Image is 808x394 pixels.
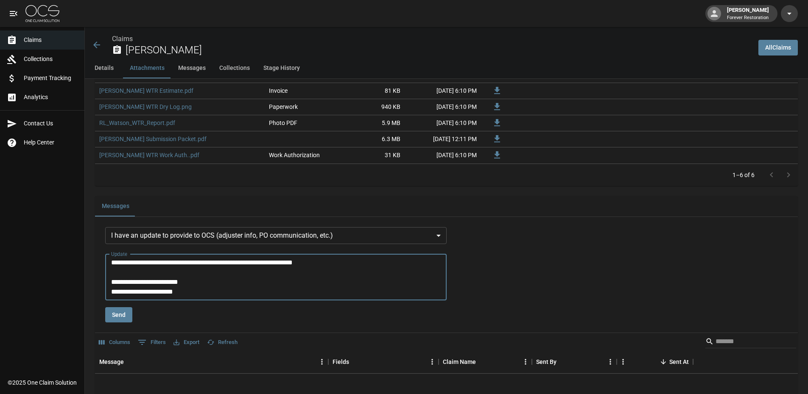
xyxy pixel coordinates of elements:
[24,55,78,64] span: Collections
[99,103,192,111] a: [PERSON_NAME] WTR Dry Log.png
[556,356,568,368] button: Sort
[532,350,617,374] div: Sent By
[536,350,556,374] div: Sent By
[333,350,349,374] div: Fields
[657,356,669,368] button: Sort
[85,58,123,78] button: Details
[136,336,168,349] button: Show filters
[105,307,132,323] button: Send
[85,58,808,78] div: anchor tabs
[669,350,689,374] div: Sent At
[269,151,320,159] div: Work Authorization
[733,171,755,179] p: 1–6 of 6
[269,103,298,111] div: Paperwork
[24,119,78,128] span: Contact Us
[105,227,447,244] div: I have an update to provide to OCS (adjuster info, PO communication, etc.)
[24,36,78,44] span: Claims
[439,350,532,374] div: Claim Name
[99,135,207,143] a: [PERSON_NAME] Submission Packet.pdf
[111,250,127,258] label: Update
[705,335,796,350] div: Search
[341,147,405,164] div: 31 KB
[405,83,481,99] div: [DATE] 6:10 PM
[328,350,439,374] div: Fields
[727,14,769,22] p: Forever Restoration
[269,119,297,127] div: Photo PDF
[8,378,77,387] div: © 2025 One Claim Solution
[405,131,481,147] div: [DATE] 12:11 PM
[405,147,481,164] div: [DATE] 6:10 PM
[426,355,439,368] button: Menu
[341,99,405,115] div: 940 KB
[95,196,136,216] button: Messages
[95,196,798,216] div: related-list tabs
[171,336,201,349] button: Export
[99,119,175,127] a: RL_Watson_WTR_Report.pdf
[349,356,361,368] button: Sort
[257,58,307,78] button: Stage History
[405,99,481,115] div: [DATE] 6:10 PM
[99,350,124,374] div: Message
[25,5,59,22] img: ocs-logo-white-transparent.png
[724,6,772,21] div: [PERSON_NAME]
[97,336,132,349] button: Select columns
[405,115,481,131] div: [DATE] 6:10 PM
[604,355,617,368] button: Menu
[212,58,257,78] button: Collections
[758,40,798,55] a: AllClaims
[24,74,78,83] span: Payment Tracking
[123,58,171,78] button: Attachments
[341,115,405,131] div: 5.9 MB
[171,58,212,78] button: Messages
[443,350,476,374] div: Claim Name
[519,355,532,368] button: Menu
[24,93,78,102] span: Analytics
[124,356,136,368] button: Sort
[95,350,328,374] div: Message
[112,35,133,43] a: Claims
[126,44,752,56] h2: [PERSON_NAME]
[316,355,328,368] button: Menu
[341,131,405,147] div: 6.3 MB
[99,86,193,95] a: [PERSON_NAME] WTR Estimate.pdf
[617,350,693,374] div: Sent At
[99,151,199,159] a: [PERSON_NAME] WTR Work Auth..pdf
[617,355,629,368] button: Menu
[24,138,78,147] span: Help Center
[269,86,288,95] div: Invoice
[5,5,22,22] button: open drawer
[341,83,405,99] div: 81 KB
[112,34,752,44] nav: breadcrumb
[476,356,488,368] button: Sort
[205,336,240,349] button: Refresh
